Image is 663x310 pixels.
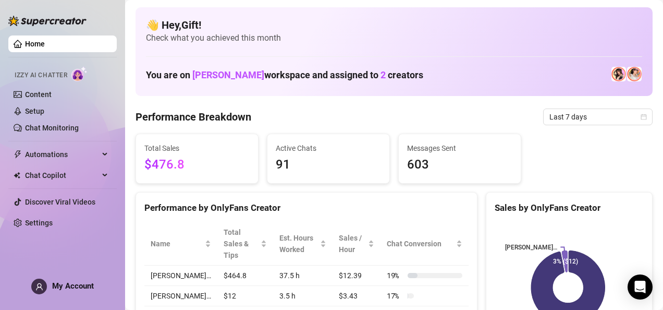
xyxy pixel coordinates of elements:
[387,290,403,302] span: 17 %
[627,67,642,81] img: 𝖍𝖔𝖑𝖑𝖞
[217,222,273,266] th: Total Sales & Tips
[380,69,386,80] span: 2
[144,155,250,175] span: $476.8
[273,286,333,306] td: 3.5 h
[146,32,642,44] span: Check what you achieved this month
[407,142,512,154] span: Messages Sent
[273,266,333,286] td: 37.5 h
[15,70,67,80] span: Izzy AI Chatter
[224,226,259,261] span: Total Sales & Tips
[641,114,647,120] span: calendar
[25,167,99,184] span: Chat Copilot
[25,90,52,99] a: Content
[339,232,366,255] span: Sales / Hour
[144,201,469,215] div: Performance by OnlyFans Creator
[136,110,251,124] h4: Performance Breakdown
[279,232,318,255] div: Est. Hours Worked
[25,198,95,206] a: Discover Viral Videos
[146,18,642,32] h4: 👋 Hey, Gift !
[144,286,217,306] td: [PERSON_NAME]…
[407,155,512,175] span: 603
[495,201,644,215] div: Sales by OnlyFans Creator
[387,238,454,249] span: Chat Conversion
[14,150,22,159] span: thunderbolt
[628,275,653,300] div: Open Intercom Messenger
[333,266,380,286] td: $12.39
[144,266,217,286] td: [PERSON_NAME]…
[25,40,45,48] a: Home
[380,222,469,266] th: Chat Conversion
[25,146,99,163] span: Automations
[35,283,43,291] span: user
[217,286,273,306] td: $12
[549,109,646,125] span: Last 7 days
[387,270,403,281] span: 19 %
[611,67,626,81] img: Holly
[8,16,87,26] img: logo-BBDzfeDw.svg
[276,142,381,154] span: Active Chats
[505,244,557,251] text: [PERSON_NAME]…
[333,222,380,266] th: Sales / Hour
[333,286,380,306] td: $3.43
[25,124,79,132] a: Chat Monitoring
[144,222,217,266] th: Name
[146,69,423,81] h1: You are on workspace and assigned to creators
[144,142,250,154] span: Total Sales
[71,66,88,81] img: AI Chatter
[25,219,53,227] a: Settings
[25,107,44,115] a: Setup
[217,266,273,286] td: $464.8
[276,155,381,175] span: 91
[52,281,94,291] span: My Account
[192,69,264,80] span: [PERSON_NAME]
[151,238,203,249] span: Name
[14,172,20,179] img: Chat Copilot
